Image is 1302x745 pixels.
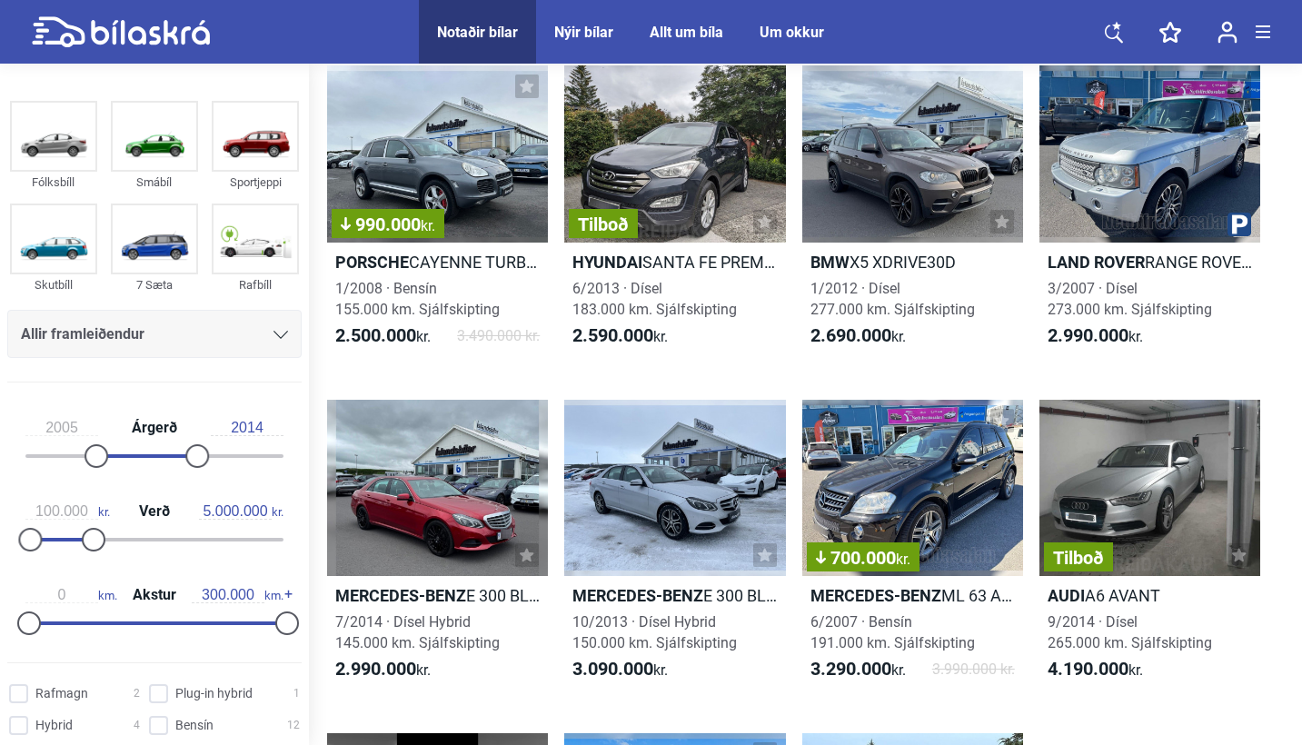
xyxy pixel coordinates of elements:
[199,503,283,520] span: kr.
[10,172,97,193] div: Fólksbíll
[564,252,785,273] h2: SANTA FE PREMIUM
[578,215,629,233] span: Tilboð
[212,274,299,295] div: Rafbíll
[810,586,941,605] b: Mercedes-Benz
[810,659,906,680] span: kr.
[327,252,548,273] h2: CAYENNE TURBO S
[111,274,198,295] div: 7 Sæta
[134,716,140,735] span: 4
[1048,613,1212,651] span: 9/2014 · Dísel 265.000 km. Sjálfskipting
[293,684,300,703] span: 1
[1039,65,1260,363] a: Land RoverRANGE ROVER VOGUE SE TDV83/2007 · Dísel273.000 km. Sjálfskipting2.990.000kr.
[335,253,409,272] b: Porsche
[25,503,110,520] span: kr.
[327,400,548,698] a: Mercedes-BenzE 300 BLUETEC HYBRID7/2014 · Dísel Hybrid145.000 km. Sjálfskipting2.990.000kr.
[1039,400,1260,698] a: TilboðAudiA6 AVANT9/2014 · Dísel265.000 km. Sjálfskipting4.190.000kr.
[1048,253,1145,272] b: Land Rover
[21,322,144,347] span: Allir framleiðendur
[802,252,1023,273] h2: X5 XDRIVE30D
[35,684,88,703] span: Rafmagn
[572,324,653,346] b: 2.590.000
[212,172,299,193] div: Sportjeppi
[572,325,668,347] span: kr.
[810,280,975,318] span: 1/2012 · Dísel 277.000 km. Sjálfskipting
[175,684,253,703] span: Plug-in hybrid
[816,549,910,567] span: 700.000
[127,421,182,435] span: Árgerð
[810,325,906,347] span: kr.
[327,65,548,363] a: 990.000kr.PorscheCAYENNE TURBO S1/2008 · Bensín155.000 km. Sjálfskipting2.500.000kr.3.490.000 kr.
[25,587,117,603] span: km.
[1048,325,1143,347] span: kr.
[335,613,500,651] span: 7/2014 · Dísel Hybrid 145.000 km. Sjálfskipting
[564,585,785,606] h2: E 300 BLUETEC HYBRID
[134,504,174,519] span: Verð
[457,325,540,347] span: 3.490.000 kr.
[802,65,1023,363] a: BMWX5 XDRIVE30D1/2012 · Dísel277.000 km. Sjálfskipting2.690.000kr.
[554,24,613,41] a: Nýir bílar
[327,585,548,606] h2: E 300 BLUETEC HYBRID
[335,659,431,680] span: kr.
[192,587,283,603] span: km.
[564,400,785,698] a: Mercedes-BenzE 300 BLUETEC HYBRID10/2013 · Dísel Hybrid150.000 km. Sjálfskipting3.090.000kr.
[1048,324,1128,346] b: 2.990.000
[810,658,891,680] b: 3.290.000
[341,215,435,233] span: 990.000
[932,659,1015,680] span: 3.990.000 kr.
[1227,213,1251,236] img: parking.png
[437,24,518,41] a: Notaðir bílar
[287,716,300,735] span: 12
[802,400,1023,698] a: 700.000kr.Mercedes-BenzML 63 AMG6/2007 · Bensín191.000 km. Sjálfskipting3.290.000kr.3.990.000 kr.
[335,280,500,318] span: 1/2008 · Bensín 155.000 km. Sjálfskipting
[10,274,97,295] div: Skutbíll
[335,586,466,605] b: Mercedes-Benz
[810,324,891,346] b: 2.690.000
[650,24,723,41] a: Allt um bíla
[572,613,737,651] span: 10/2013 · Dísel Hybrid 150.000 km. Sjálfskipting
[1218,21,1237,44] img: user-login.svg
[335,658,416,680] b: 2.990.000
[111,172,198,193] div: Smábíl
[564,65,785,363] a: TilboðHyundaiSANTA FE PREMIUM6/2013 · Dísel183.000 km. Sjálfskipting2.590.000kr.
[1053,549,1104,567] span: Tilboð
[1048,658,1128,680] b: 4.190.000
[1048,586,1085,605] b: Audi
[810,613,975,651] span: 6/2007 · Bensín 191.000 km. Sjálfskipting
[128,588,181,602] span: Akstur
[572,253,642,272] b: Hyundai
[572,586,703,605] b: Mercedes-Benz
[760,24,824,41] a: Um okkur
[421,217,435,234] span: kr.
[335,324,416,346] b: 2.500.000
[35,716,73,735] span: Hybrid
[810,253,850,272] b: BMW
[134,684,140,703] span: 2
[1039,252,1260,273] h2: RANGE ROVER VOGUE SE TDV8
[572,658,653,680] b: 3.090.000
[572,659,668,680] span: kr.
[175,716,214,735] span: Bensín
[1048,280,1212,318] span: 3/2007 · Dísel 273.000 km. Sjálfskipting
[1039,585,1260,606] h2: A6 AVANT
[802,585,1023,606] h2: ML 63 AMG
[335,325,431,347] span: kr.
[896,551,910,568] span: kr.
[572,280,737,318] span: 6/2013 · Dísel 183.000 km. Sjálfskipting
[1048,659,1143,680] span: kr.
